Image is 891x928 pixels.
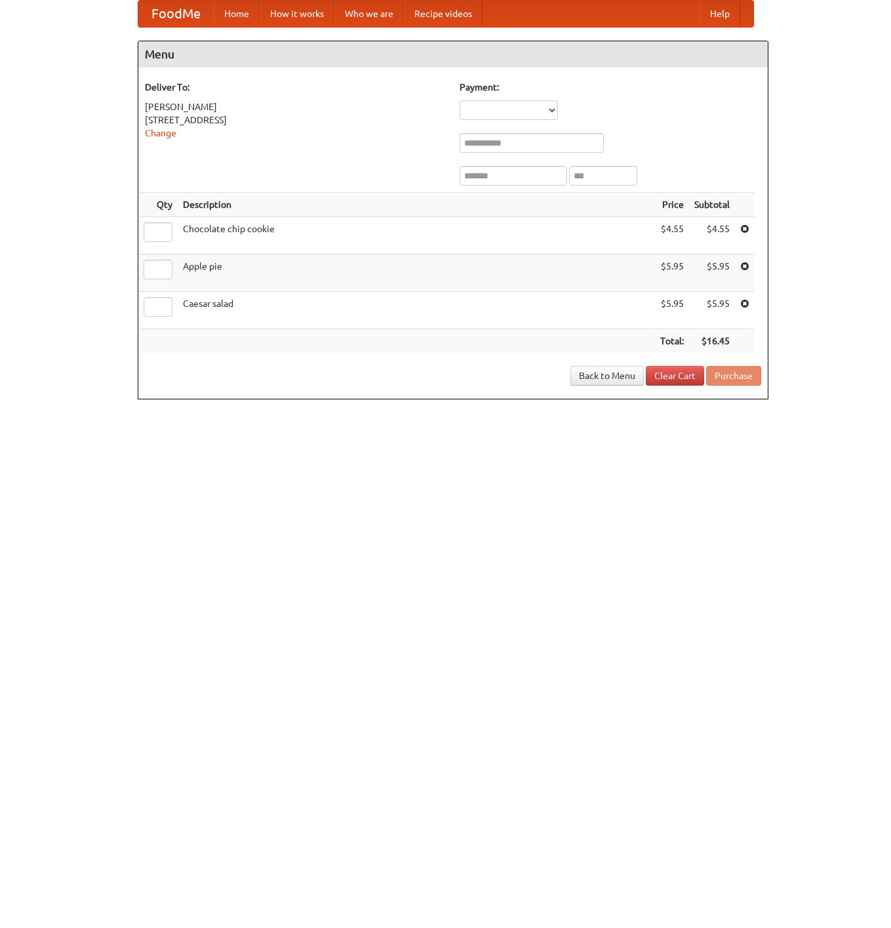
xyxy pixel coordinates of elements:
[706,366,761,386] button: Purchase
[138,1,214,27] a: FoodMe
[334,1,404,27] a: Who we are
[138,193,178,217] th: Qty
[655,254,689,292] td: $5.95
[689,217,735,254] td: $4.55
[138,41,768,68] h4: Menu
[145,113,446,127] div: [STREET_ADDRESS]
[260,1,334,27] a: How it works
[145,100,446,113] div: [PERSON_NAME]
[655,329,689,353] th: Total:
[689,292,735,329] td: $5.95
[145,81,446,94] h5: Deliver To:
[689,254,735,292] td: $5.95
[655,193,689,217] th: Price
[178,217,655,254] td: Chocolate chip cookie
[404,1,483,27] a: Recipe videos
[178,254,655,292] td: Apple pie
[689,329,735,353] th: $16.45
[655,292,689,329] td: $5.95
[214,1,260,27] a: Home
[700,1,740,27] a: Help
[570,366,644,386] a: Back to Menu
[689,193,735,217] th: Subtotal
[178,193,655,217] th: Description
[646,366,704,386] a: Clear Cart
[178,292,655,329] td: Caesar salad
[460,81,761,94] h5: Payment:
[145,128,176,138] a: Change
[655,217,689,254] td: $4.55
